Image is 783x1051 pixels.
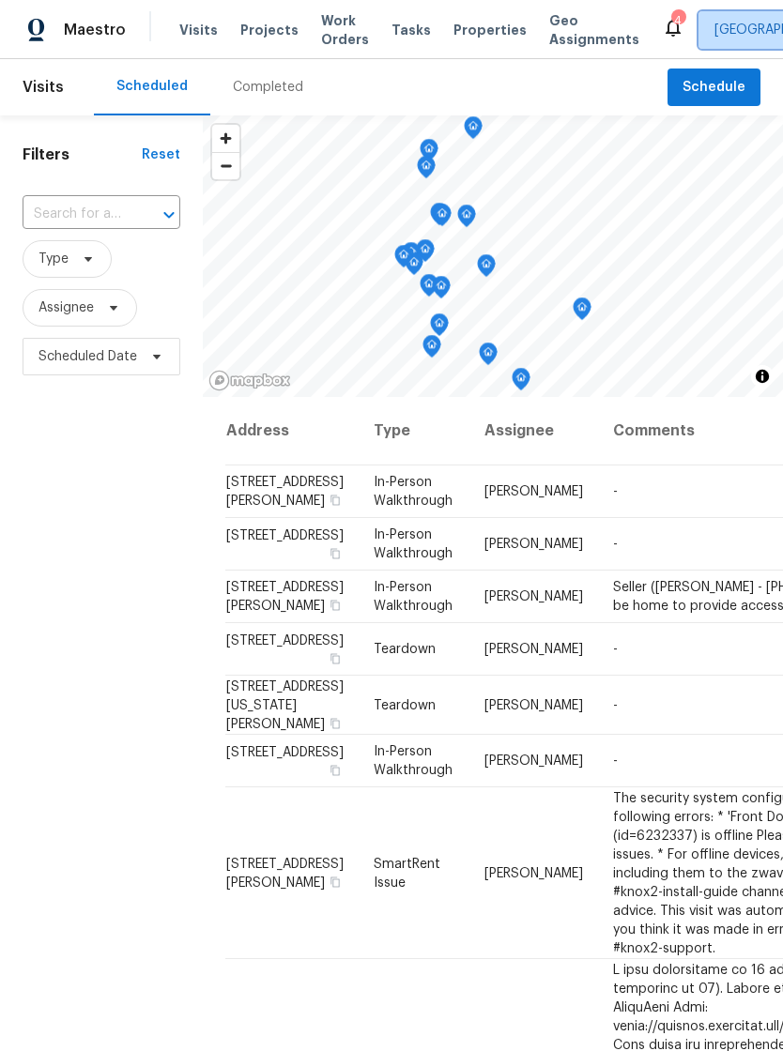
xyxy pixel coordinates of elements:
[374,476,453,508] span: In-Person Walkthrough
[327,762,344,779] button: Copy Address
[225,397,359,465] th: Address
[359,397,469,465] th: Type
[573,297,591,327] div: Map marker
[417,156,436,185] div: Map marker
[394,245,413,274] div: Map marker
[212,125,239,152] button: Zoom in
[374,643,436,656] span: Teardown
[38,298,94,317] span: Assignee
[64,21,126,39] span: Maestro
[212,153,239,179] span: Zoom out
[422,335,441,364] div: Map marker
[226,679,344,730] span: [STREET_ADDRESS][US_STATE][PERSON_NAME]
[484,485,583,498] span: [PERSON_NAME]
[226,581,344,613] span: [STREET_ADDRESS][PERSON_NAME]
[479,343,498,372] div: Map marker
[484,866,583,879] span: [PERSON_NAME]
[464,116,483,145] div: Map marker
[327,597,344,614] button: Copy Address
[405,252,423,282] div: Map marker
[469,397,598,465] th: Assignee
[484,538,583,551] span: [PERSON_NAME]
[212,152,239,179] button: Zoom out
[671,11,684,30] div: 4
[613,698,618,711] span: -
[391,23,431,37] span: Tasks
[668,69,760,107] button: Schedule
[430,313,449,343] div: Map marker
[208,370,291,391] a: Mapbox homepage
[327,873,344,890] button: Copy Address
[226,476,344,508] span: [STREET_ADDRESS][PERSON_NAME]
[374,698,436,711] span: Teardown
[613,538,618,551] span: -
[226,857,344,889] span: [STREET_ADDRESS][PERSON_NAME]
[477,254,496,283] div: Map marker
[420,139,438,168] div: Map marker
[484,590,583,603] span: [PERSON_NAME]
[23,145,142,164] h1: Filters
[512,368,530,397] div: Map marker
[327,545,344,562] button: Copy Address
[432,276,451,305] div: Map marker
[484,643,583,656] span: [PERSON_NAME]
[226,746,344,759] span: [STREET_ADDRESS]
[233,78,303,97] div: Completed
[23,200,128,229] input: Search for an address...
[327,492,344,509] button: Copy Address
[613,643,618,656] span: -
[116,77,188,96] div: Scheduled
[38,347,137,366] span: Scheduled Date
[226,529,344,542] span: [STREET_ADDRESS]
[374,745,453,777] span: In-Person Walkthrough
[484,754,583,768] span: [PERSON_NAME]
[613,754,618,768] span: -
[321,11,369,49] span: Work Orders
[420,274,438,303] div: Map marker
[457,205,476,234] div: Map marker
[430,203,449,232] div: Map marker
[433,204,452,233] div: Map marker
[683,76,745,99] span: Schedule
[484,698,583,711] span: [PERSON_NAME]
[374,857,440,889] span: SmartRent Issue
[374,528,453,560] span: In-Person Walkthrough
[374,581,453,613] span: In-Person Walkthrough
[240,21,299,39] span: Projects
[327,714,344,731] button: Copy Address
[416,239,435,268] div: Map marker
[757,366,768,387] span: Toggle attribution
[142,145,180,164] div: Reset
[453,21,527,39] span: Properties
[549,11,639,49] span: Geo Assignments
[23,67,64,108] span: Visits
[613,485,618,498] span: -
[38,250,69,268] span: Type
[156,202,182,228] button: Open
[751,365,774,388] button: Toggle attribution
[226,634,344,647] span: [STREET_ADDRESS]
[327,650,344,667] button: Copy Address
[402,242,421,271] div: Map marker
[179,21,218,39] span: Visits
